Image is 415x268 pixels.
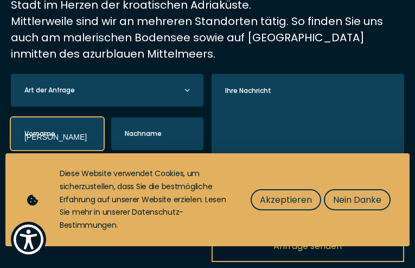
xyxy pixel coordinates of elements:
label: Nachname [125,129,162,139]
label: Vorname [24,129,55,139]
div: Diese Website verwendet Cookies, um sicherzustellen, dass Sie die bestmögliche Erfahrung auf unse... [60,167,229,232]
button: Akzeptieren [251,189,321,210]
span: Akzeptieren [260,193,312,207]
label: Art der Anfrage [24,85,75,95]
button: Show Accessibility Preferences [11,222,46,257]
span: Nein Danke [333,193,381,207]
button: Nein Danke [324,189,391,210]
label: Ihre Nachricht [225,86,271,96]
